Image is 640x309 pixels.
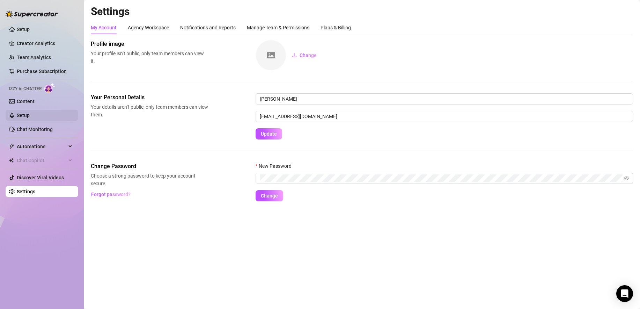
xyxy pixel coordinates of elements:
[17,175,64,180] a: Discover Viral Videos
[300,52,317,58] span: Change
[91,5,633,18] h2: Settings
[91,24,117,31] div: My Account
[91,50,208,65] span: Your profile isn’t public, only team members can view it.
[91,192,131,197] span: Forgot password?
[321,24,351,31] div: Plans & Billing
[17,189,35,194] a: Settings
[261,193,278,199] span: Change
[17,99,35,104] a: Content
[17,27,30,32] a: Setup
[256,162,296,170] label: New Password
[17,69,67,74] a: Purchase Subscription
[91,40,208,48] span: Profile image
[91,93,208,102] span: Your Personal Details
[260,174,623,182] input: New Password
[286,50,322,61] button: Change
[256,128,282,139] button: Update
[256,40,286,70] img: square-placeholder.png
[17,55,51,60] a: Team Analytics
[180,24,236,31] div: Notifications and Reports
[91,189,131,200] button: Forgot password?
[9,158,14,163] img: Chat Copilot
[247,24,309,31] div: Manage Team & Permissions
[128,24,169,31] div: Agency Workspace
[91,162,208,171] span: Change Password
[91,172,208,187] span: Choose a strong password to keep your account secure.
[261,131,277,137] span: Update
[91,103,208,118] span: Your details aren’t public, only team members can view them.
[292,53,297,58] span: upload
[6,10,58,17] img: logo-BBDzfeDw.svg
[616,285,633,302] div: Open Intercom Messenger
[256,111,633,122] input: Enter new email
[9,144,15,149] span: thunderbolt
[256,190,283,201] button: Change
[17,155,66,166] span: Chat Copilot
[17,141,66,152] span: Automations
[9,86,42,92] span: Izzy AI Chatter
[17,113,30,118] a: Setup
[624,176,629,181] span: eye-invisible
[256,93,633,105] input: Enter name
[17,38,73,49] a: Creator Analytics
[17,127,53,132] a: Chat Monitoring
[44,83,55,93] img: AI Chatter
